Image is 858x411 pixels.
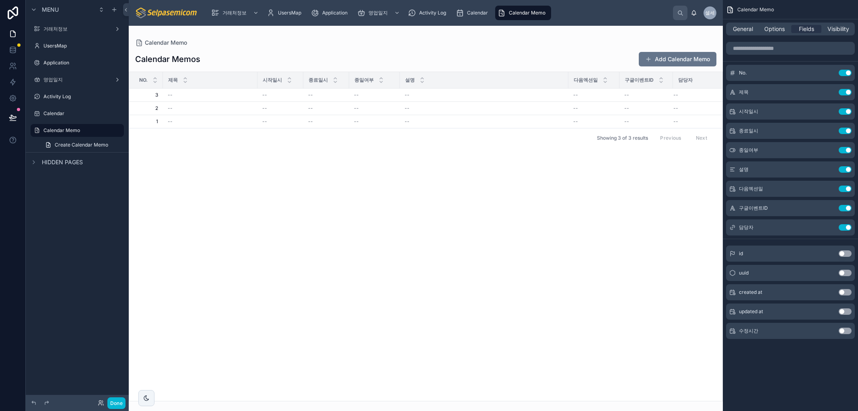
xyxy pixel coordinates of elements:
span: UsersMap [278,10,301,16]
span: 거래처정보 [222,10,247,16]
a: -- [308,92,344,98]
a: Calendar Memo [135,39,187,47]
span: -- [573,118,578,125]
a: 거래처정보 [209,6,263,20]
span: -- [405,118,409,125]
h1: Calendar Memos [135,54,200,65]
a: -- [168,92,253,98]
a: Application [309,6,353,20]
span: Fields [799,25,814,33]
a: Calendar Memo [495,6,551,20]
a: Calendar Memo [31,124,124,137]
span: 종일여부 [739,147,758,153]
span: No. [139,77,148,83]
span: 제목 [168,77,178,83]
span: General [733,25,753,33]
img: App logo [135,6,198,19]
a: Create Calendar Memo [40,138,124,151]
span: -- [308,118,313,125]
span: -- [262,105,267,112]
span: -- [262,118,267,125]
span: 종료일시 [739,128,758,134]
a: -- [624,118,668,125]
span: -- [624,105,629,112]
span: Visibility [827,25,849,33]
span: -- [405,105,409,112]
span: -- [624,92,629,98]
span: -- [308,105,313,112]
span: -- [673,118,678,125]
span: id [739,250,743,257]
span: 다음엑션일 [739,186,763,192]
a: -- [673,118,724,125]
span: -- [168,92,173,98]
a: -- [673,105,724,112]
a: UsersMap [264,6,307,20]
a: -- [354,118,395,125]
a: -- [624,92,668,98]
a: -- [673,92,724,98]
label: Calendar [43,110,122,117]
span: -- [354,105,359,112]
span: Menu [42,6,59,14]
a: -- [573,92,615,98]
a: UsersMap [31,39,124,52]
a: 영업일지 [355,6,404,20]
span: Create Calendar Memo [55,142,108,148]
a: -- [262,92,298,98]
span: 제목 [739,89,749,95]
span: Showing 3 of 3 results [597,135,648,141]
a: 영업일지 [31,73,124,86]
a: 3 [139,92,158,98]
span: Hidden pages [42,158,83,166]
a: -- [168,105,253,112]
label: 거래처정보 [43,26,111,32]
span: Calendar Memo [509,10,545,16]
span: 종료일시 [309,77,328,83]
a: -- [405,105,564,112]
a: Calendar [453,6,494,20]
span: -- [405,92,409,98]
label: Activity Log [43,93,122,100]
span: Options [764,25,785,33]
a: -- [405,118,564,125]
label: UsersMap [43,43,122,49]
span: 영업일지 [368,10,388,16]
span: 셀세 [705,10,715,16]
a: 거래처정보 [31,23,124,35]
a: -- [262,118,298,125]
label: Application [43,60,122,66]
span: -- [262,92,267,98]
a: -- [262,105,298,112]
span: Activity Log [419,10,446,16]
button: Done [107,397,126,409]
a: 1 [139,118,158,125]
span: -- [354,92,359,98]
a: 2 [139,105,158,112]
a: Activity Log [31,90,124,103]
a: Activity Log [405,6,452,20]
span: -- [168,105,173,112]
span: Application [322,10,348,16]
span: uuid [739,270,749,276]
a: -- [354,105,395,112]
span: 설명 [405,77,415,83]
span: 시작일시 [739,108,758,115]
a: -- [308,105,344,112]
a: -- [573,118,615,125]
span: 구글이벤트ID [739,205,768,211]
a: -- [624,105,668,112]
a: Add Calendar Memo [639,52,716,66]
span: -- [168,118,173,125]
a: -- [573,105,615,112]
span: 다음엑션일 [574,77,598,83]
span: updated at [739,308,763,315]
span: created at [739,289,762,295]
span: Calendar Memo [737,6,774,13]
span: -- [673,105,678,112]
a: -- [354,92,395,98]
span: 담당자 [678,77,693,83]
div: scrollable content [205,4,673,22]
a: Application [31,56,124,69]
